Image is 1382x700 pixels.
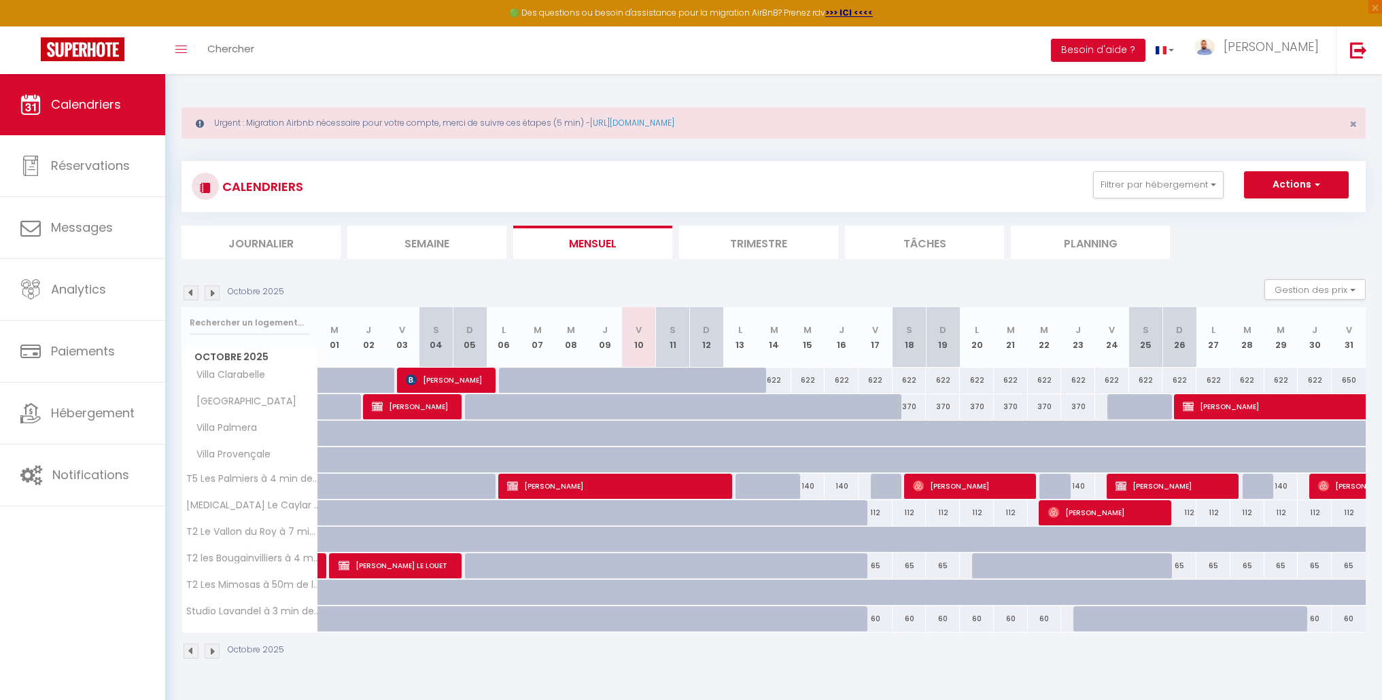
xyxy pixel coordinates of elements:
[1349,118,1357,130] button: Close
[893,307,927,368] th: 18
[893,500,927,525] div: 112
[567,323,575,336] abbr: M
[1264,500,1298,525] div: 112
[926,307,960,368] th: 19
[1028,606,1062,631] div: 60
[52,466,129,483] span: Notifications
[1093,171,1224,198] button: Filtrer par hébergement
[1109,323,1115,336] abbr: V
[1224,38,1319,55] span: [PERSON_NAME]
[41,37,124,61] img: Super Booking
[555,307,589,368] th: 08
[1350,41,1367,58] img: logout
[1298,553,1332,578] div: 65
[1196,307,1230,368] th: 27
[385,307,419,368] th: 03
[926,606,960,631] div: 60
[184,606,320,616] span: Studio Lavandel à 3 min de la plage
[791,368,825,393] div: 622
[182,226,341,259] li: Journalier
[1194,39,1215,55] img: ...
[1196,500,1230,525] div: 112
[507,473,723,499] span: [PERSON_NAME]
[926,500,960,525] div: 112
[1243,323,1251,336] abbr: M
[182,347,317,367] span: Octobre 2025
[825,7,873,18] a: >>> ICI <<<<
[1061,307,1095,368] th: 23
[1116,473,1229,499] span: [PERSON_NAME]
[1332,307,1366,368] th: 31
[926,368,960,393] div: 622
[330,323,339,336] abbr: M
[1264,307,1298,368] th: 29
[994,307,1028,368] th: 21
[399,323,405,336] abbr: V
[339,553,452,578] span: [PERSON_NAME] LE LOUET
[184,580,320,590] span: T2 Les Mimosas à 50m de la plage
[184,474,320,484] span: T5 Les Palmiers à 4 min de la plage
[1332,553,1366,578] div: 65
[1332,500,1366,525] div: 112
[757,307,791,368] th: 14
[859,500,893,525] div: 112
[913,473,1026,499] span: [PERSON_NAME]
[366,323,371,336] abbr: J
[1051,39,1145,62] button: Besoin d'aide ?
[859,553,893,578] div: 65
[960,500,994,525] div: 112
[521,307,555,368] th: 07
[825,474,859,499] div: 140
[738,323,742,336] abbr: L
[1277,323,1285,336] abbr: M
[1264,474,1298,499] div: 140
[487,307,521,368] th: 06
[351,307,385,368] th: 02
[1095,368,1129,393] div: 622
[1162,368,1196,393] div: 622
[1230,307,1264,368] th: 28
[804,323,812,336] abbr: M
[1196,553,1230,578] div: 65
[839,323,844,336] abbr: J
[534,323,542,336] abbr: M
[994,394,1028,419] div: 370
[184,553,320,563] span: T2 les Bougainvilliers à 4 min de la plage
[859,606,893,631] div: 60
[1095,307,1129,368] th: 24
[1028,368,1062,393] div: 622
[466,323,473,336] abbr: D
[1129,307,1163,368] th: 25
[825,307,859,368] th: 16
[926,394,960,419] div: 370
[770,323,778,336] abbr: M
[939,323,946,336] abbr: D
[1184,27,1336,74] a: ... [PERSON_NAME]
[1129,368,1163,393] div: 622
[406,367,485,393] span: [PERSON_NAME]
[228,285,284,298] p: Octobre 2025
[184,394,300,409] span: [GEOGRAPHIC_DATA]
[197,27,264,74] a: Chercher
[184,447,274,462] span: Villa Provençale
[502,323,506,336] abbr: L
[926,553,960,578] div: 65
[318,307,352,368] th: 01
[689,307,723,368] th: 12
[1298,368,1332,393] div: 622
[1028,307,1062,368] th: 22
[757,368,791,393] div: 622
[1211,323,1215,336] abbr: L
[1298,606,1332,631] div: 60
[636,323,642,336] abbr: V
[960,307,994,368] th: 20
[906,323,912,336] abbr: S
[1230,553,1264,578] div: 65
[51,281,106,298] span: Analytics
[1028,394,1062,419] div: 370
[1176,323,1183,336] abbr: D
[825,368,859,393] div: 622
[723,307,757,368] th: 13
[1264,553,1298,578] div: 65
